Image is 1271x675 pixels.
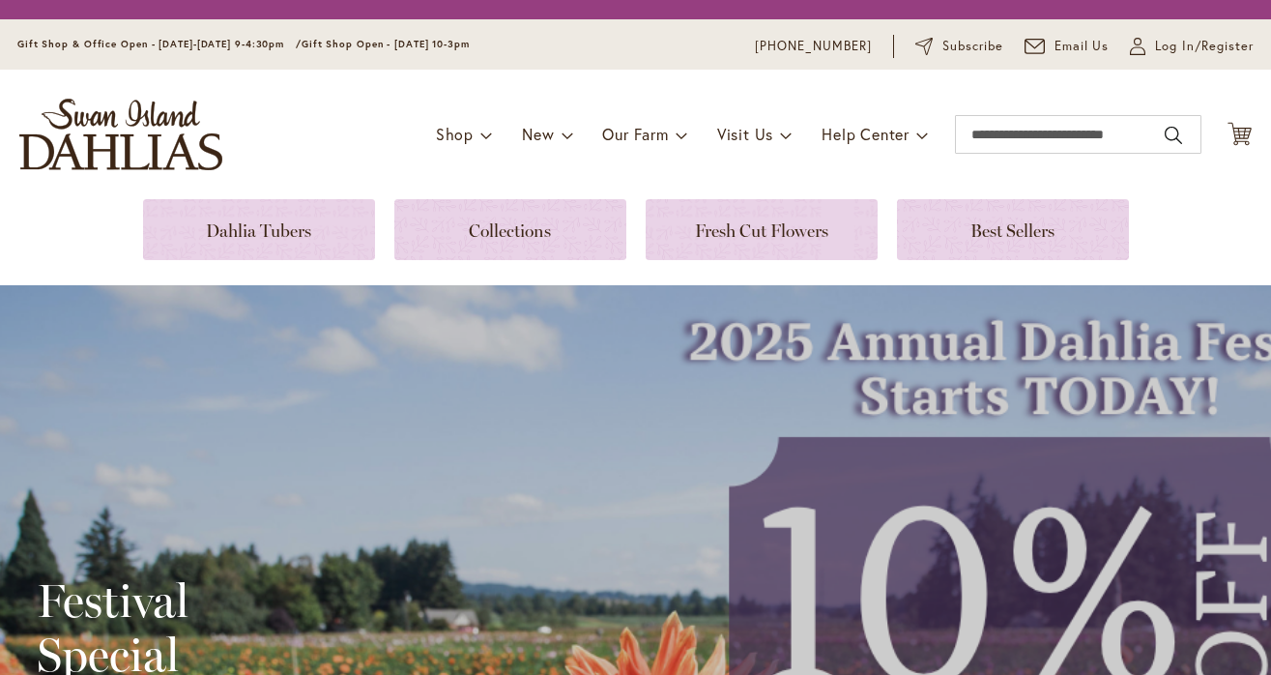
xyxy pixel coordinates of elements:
[915,37,1003,56] a: Subscribe
[19,99,222,170] a: store logo
[1155,37,1254,56] span: Log In/Register
[1054,37,1110,56] span: Email Us
[822,124,910,144] span: Help Center
[522,124,554,144] span: New
[1165,120,1182,151] button: Search
[717,124,773,144] span: Visit Us
[942,37,1003,56] span: Subscribe
[17,38,302,50] span: Gift Shop & Office Open - [DATE]-[DATE] 9-4:30pm /
[1025,37,1110,56] a: Email Us
[602,124,668,144] span: Our Farm
[1130,37,1254,56] a: Log In/Register
[436,124,474,144] span: Shop
[755,37,872,56] a: [PHONE_NUMBER]
[302,38,470,50] span: Gift Shop Open - [DATE] 10-3pm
